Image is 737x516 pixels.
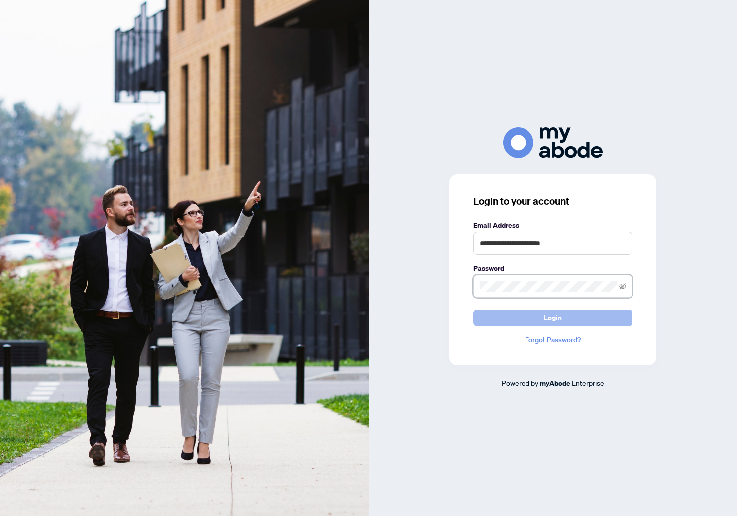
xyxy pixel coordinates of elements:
span: Powered by [502,378,538,387]
button: Login [473,310,632,326]
label: Email Address [473,220,632,231]
span: Login [544,310,562,326]
img: ma-logo [503,127,603,158]
span: Enterprise [572,378,604,387]
span: eye-invisible [619,283,626,290]
label: Password [473,263,632,274]
h3: Login to your account [473,194,632,208]
a: Forgot Password? [473,334,632,345]
a: myAbode [540,378,570,389]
